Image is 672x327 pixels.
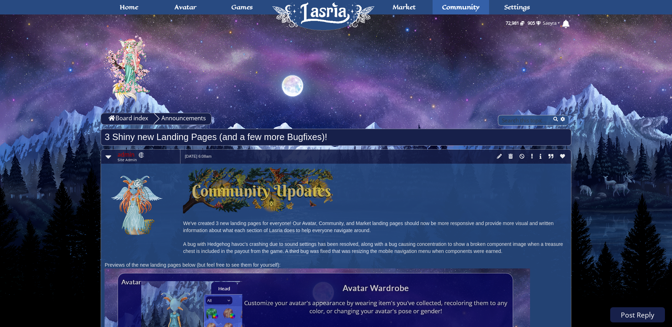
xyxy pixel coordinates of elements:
small: [DATE] 6:08am [185,154,212,159]
span: Home [120,4,138,10]
span: Avatar [174,4,196,10]
span: Board index [115,114,148,122]
a: Edit post [497,153,502,159]
a: Information [540,153,541,159]
a: Post Reply [610,307,665,322]
span: Games [231,4,253,10]
input: Search this topic… [498,115,569,126]
a: Delete post [509,153,513,159]
a: Board index [101,113,154,125]
a: 905 [525,18,543,28]
img: 2-1747947664.png [105,167,178,248]
img: Avatar [101,25,174,106]
a: Announcements [154,113,212,125]
a: Lasria Patreon [136,151,141,158]
img: Patreon Forum Badge [139,152,144,158]
a: Avatar [101,25,571,106]
span: Settings [504,4,530,10]
img: Image [183,167,340,213]
button: Advanced search [560,117,565,121]
a: Saeyra [543,20,557,26]
a: 72,981 [504,18,524,28]
span: Market [393,4,416,10]
span: 72,981 [506,20,519,26]
a: Reply with quote [548,153,553,159]
button: Search [553,117,558,121]
li: Tip Post [559,153,566,160]
span: 905 [528,20,535,26]
a: Report this post [519,153,524,159]
a: admin [118,151,135,158]
span: Community [442,4,480,10]
a: Warn user [531,153,533,159]
dd: Site Admin [118,158,179,162]
a: Home [270,30,376,62]
a: 3 Shiny new Landing Pages (and a few more Bugfixes)! [105,132,327,142]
